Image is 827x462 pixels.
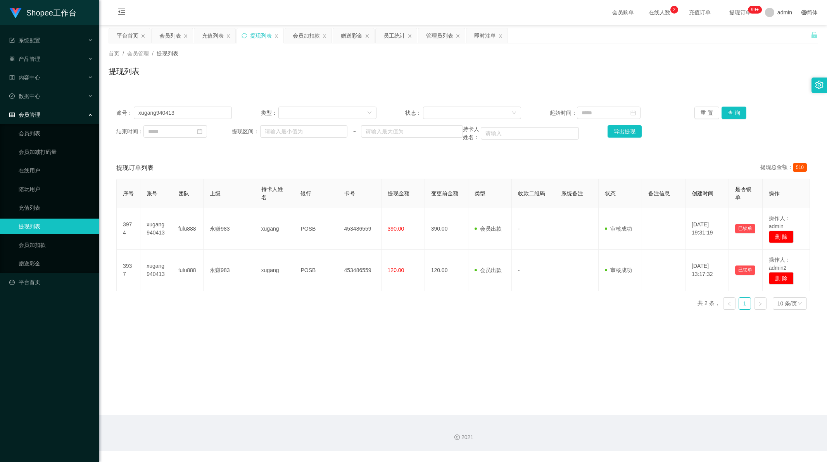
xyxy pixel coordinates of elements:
[123,50,124,57] span: /
[232,128,260,136] span: 提现区间：
[9,93,40,99] span: 数据中心
[140,250,172,291] td: xugang940413
[9,274,93,290] a: 图标: dashboard平台首页
[463,125,480,141] span: 持卡人姓名：
[338,250,382,291] td: 453486559
[727,302,732,306] i: 图标: left
[116,163,154,172] span: 提现订单列表
[204,250,255,291] td: 永赚983
[300,190,311,197] span: 银行
[605,190,616,197] span: 状态
[147,190,157,197] span: 账号
[109,0,135,25] i: 图标: menu-fold
[19,200,93,215] a: 充值列表
[172,208,204,250] td: fulu888
[19,237,93,253] a: 会员加扣款
[739,298,751,309] a: 1
[648,190,670,197] span: 备注信息
[19,181,93,197] a: 陪玩用户
[692,190,713,197] span: 创建时间
[605,267,632,273] span: 审核成功
[475,190,485,197] span: 类型
[341,28,363,43] div: 赠送彩金
[769,190,780,197] span: 操作
[388,226,404,232] span: 390.00
[425,250,468,291] td: 120.00
[723,297,735,310] li: 上一页
[141,34,145,38] i: 图标: close
[407,34,412,38] i: 图标: close
[255,208,295,250] td: xugang
[9,9,76,16] a: Shopee工作台
[347,128,361,136] span: ~
[204,208,255,250] td: 永赚983
[518,190,545,197] span: 收款二维码
[739,297,751,310] li: 1
[798,301,802,307] i: 图标: down
[344,190,355,197] span: 卡号
[811,31,818,38] i: 图标: unlock
[9,56,40,62] span: 产品管理
[294,208,338,250] td: POSB
[19,163,93,178] a: 在线用户
[338,208,382,250] td: 453486559
[454,434,460,440] i: 图标: copyright
[735,186,751,200] span: 是否锁单
[673,6,676,14] p: 2
[157,50,178,57] span: 提现列表
[431,190,458,197] span: 变更前金额
[698,297,720,310] li: 共 2 条，
[801,10,807,15] i: 图标: global
[769,257,791,271] span: 操作人：admin2
[123,190,134,197] span: 序号
[202,28,224,43] div: 充值列表
[735,224,755,233] button: 已锁单
[140,208,172,250] td: xugang940413
[261,109,279,117] span: 类型：
[361,125,463,138] input: 请输入最大值为
[105,433,821,441] div: 2021
[9,93,15,99] i: 图标: check-circle-o
[9,8,22,19] img: logo.9652507e.png
[365,34,369,38] i: 图标: close
[109,50,119,57] span: 首页
[456,34,460,38] i: 图标: close
[172,250,204,291] td: fulu888
[322,34,327,38] i: 图标: close
[152,50,154,57] span: /
[388,267,404,273] span: 120.00
[197,129,202,134] i: 图标: calendar
[735,265,755,275] button: 已锁单
[475,267,502,273] span: 会员出款
[685,10,715,15] span: 充值订单
[694,107,719,119] button: 重 置
[9,37,40,43] span: 系统配置
[685,208,729,250] td: [DATE] 19:31:19
[226,34,231,38] i: 图标: close
[608,125,642,138] button: 导出提现
[518,267,520,273] span: -
[793,163,807,172] span: 510
[260,125,347,138] input: 请输入最小值为
[481,127,579,140] input: 请输入
[19,126,93,141] a: 会员列表
[769,231,794,243] button: 删 除
[116,128,143,136] span: 结束时间：
[19,256,93,271] a: 赠送彩金
[134,107,232,119] input: 请输入
[748,6,762,14] sup: 247
[383,28,405,43] div: 员工统计
[250,28,272,43] div: 提现列表
[9,112,40,118] span: 会员管理
[425,208,468,250] td: 390.00
[116,109,134,117] span: 账号：
[561,190,583,197] span: 系统备注
[426,28,453,43] div: 管理员列表
[26,0,76,25] h1: Shopee工作台
[367,110,372,116] i: 图标: down
[645,10,674,15] span: 在线人数
[9,75,15,80] i: 图标: profile
[9,38,15,43] i: 图标: form
[274,34,279,38] i: 图标: close
[760,163,810,172] div: 提现总金额：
